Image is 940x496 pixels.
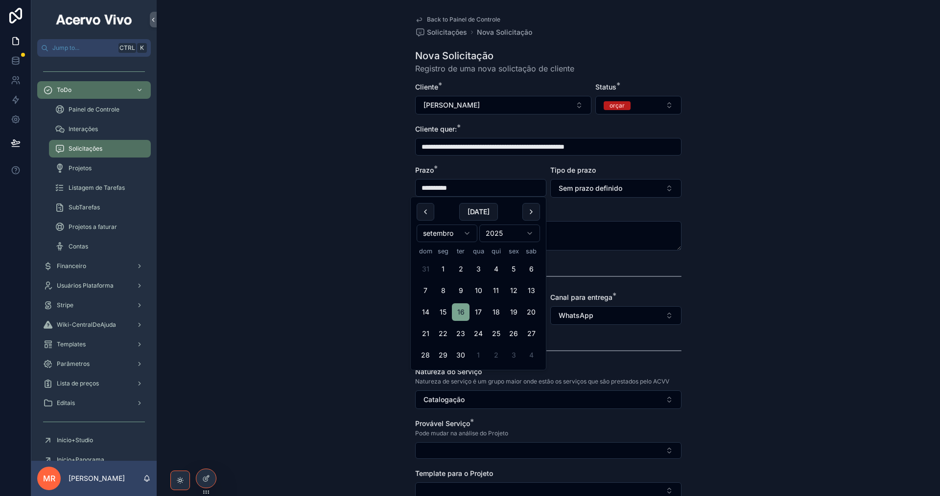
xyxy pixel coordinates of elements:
[138,44,146,52] span: K
[452,325,470,342] button: terça-feira, 23 de setembro de 2025
[477,27,532,37] a: Nova Solicitação
[49,179,151,197] a: Listagem de Tarefas
[417,246,540,364] table: setembro 2025
[415,125,457,133] span: Cliente quer:
[415,442,681,459] button: Select Button
[57,86,71,94] span: ToDo
[487,346,505,364] button: quinta-feira, 2 de outubro de 2025
[43,473,55,484] span: MR
[415,83,438,91] span: Cliente
[470,246,487,256] th: quarta-feira
[417,346,434,364] button: domingo, 28 de setembro de 2025
[434,260,452,278] button: segunda-feira, 1 de setembro de 2025
[470,282,487,299] button: quarta-feira, 10 de setembro de 2025
[550,179,681,198] button: Select Button
[550,306,681,325] button: Select Button
[49,140,151,158] a: Solicitações
[415,96,591,114] button: Select Button
[595,83,616,91] span: Status
[57,282,114,290] span: Usuários Plataforma
[69,145,102,153] span: Solicitações
[417,282,434,299] button: domingo, 7 de setembro de 2025
[470,303,487,321] button: quarta-feira, 17 de setembro de 2025
[69,203,100,211] span: SubTarefas
[452,260,470,278] button: terça-feira, 2 de setembro de 2025
[452,346,470,364] button: terça-feira, 30 de setembro de 2025
[434,346,452,364] button: segunda-feira, 29 de setembro de 2025
[487,303,505,321] button: quinta-feira, 18 de setembro de 2025
[31,57,157,461] div: scrollable content
[423,395,465,405] span: Catalogação
[415,367,482,376] span: Natureza do Serviço
[427,16,500,23] span: Back to Painel de Controle
[37,355,151,373] a: Parâmetros
[118,43,136,53] span: Ctrl
[49,238,151,255] a: Contas
[487,260,505,278] button: quinta-feira, 4 de setembro de 2025
[550,293,612,301] span: Canal para entrega
[470,346,487,364] button: quarta-feira, 1 de outubro de 2025
[522,282,540,299] button: sábado, 13 de setembro de 2025
[522,260,540,278] button: sábado, 6 de setembro de 2025
[427,27,467,37] span: Solicitações
[610,101,625,110] div: orçar
[487,246,505,256] th: quinta-feira
[57,380,99,387] span: Lista de preços
[57,301,73,309] span: Stripe
[505,282,522,299] button: sexta-feira, 12 de setembro de 2025
[37,394,151,412] a: Editais
[57,360,90,368] span: Parâmetros
[415,429,508,437] span: Pode mudar na análise do Projeto
[505,303,522,321] button: sexta-feira, 19 de setembro de 2025
[459,203,498,221] button: [DATE]
[57,399,75,407] span: Editais
[487,325,505,342] button: quinta-feira, 25 de setembro de 2025
[57,436,93,444] span: Início+Studio
[522,246,540,256] th: sábado
[417,260,434,278] button: domingo, 31 de agosto de 2025
[487,282,505,299] button: quinta-feira, 11 de setembro de 2025
[37,257,151,275] a: Financeiro
[37,277,151,294] a: Usuários Plataforma
[415,49,574,63] h1: Nova Solicitação
[559,311,593,320] span: WhatsApp
[37,296,151,314] a: Stripe
[69,106,119,113] span: Painel de Controle
[49,159,151,177] a: Projetos
[37,336,151,353] a: Templates
[417,303,434,321] button: domingo, 14 de setembro de 2025
[415,378,669,385] span: Natureza de serviço é um grupo maior onde estão os serviços que são prestados pelo ACVV
[37,39,151,57] button: Jump to...CtrlK
[49,199,151,216] a: SubTarefas
[54,12,134,27] img: App logo
[505,246,522,256] th: sexta-feira
[415,166,434,174] span: Prazo
[49,120,151,138] a: Interações
[434,246,452,256] th: segunda-feira
[522,303,540,321] button: sábado, 20 de setembro de 2025
[37,81,151,99] a: ToDo
[37,375,151,392] a: Lista de preços
[417,325,434,342] button: domingo, 21 de setembro de 2025
[452,303,470,321] button: terça-feira, 16 de setembro de 2025, selected
[550,166,596,174] span: Tipo de prazo
[522,346,540,364] button: sábado, 4 de outubro de 2025
[505,325,522,342] button: sexta-feira, 26 de setembro de 2025
[452,246,470,256] th: terça-feira
[452,282,470,299] button: terça-feira, 9 de setembro de 2025
[415,16,500,23] a: Back to Painel de Controle
[470,325,487,342] button: quarta-feira, 24 de setembro de 2025
[69,125,98,133] span: Interações
[415,27,467,37] a: Solicitações
[434,303,452,321] button: segunda-feira, 15 de setembro de 2025
[69,184,125,192] span: Listagem de Tarefas
[57,321,116,329] span: Wiki-CentralDeAjuda
[57,456,104,464] span: Início+Panorama
[415,63,574,74] span: Registro de uma nova solictação de cliente
[415,469,493,477] span: Template para o Projeto
[37,451,151,469] a: Início+Panorama
[52,44,115,52] span: Jump to...
[470,260,487,278] button: quarta-feira, 3 de setembro de 2025
[37,316,151,334] a: Wiki-CentralDeAjuda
